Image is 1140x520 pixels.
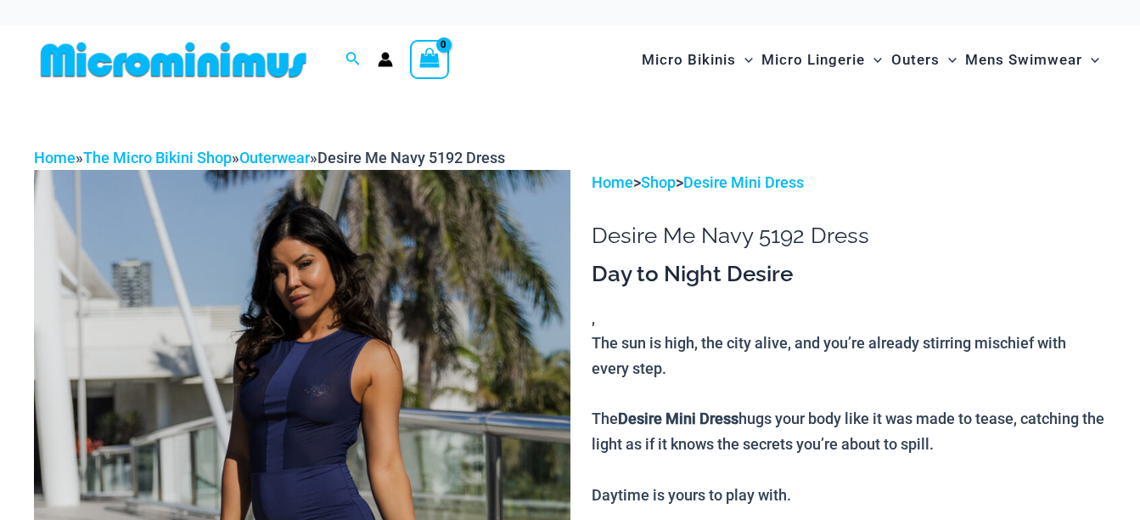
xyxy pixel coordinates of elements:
[34,41,313,79] img: MM SHOP LOGO FLAT
[410,40,449,79] a: View Shopping Cart, empty
[736,38,753,82] span: Menu Toggle
[1082,38,1099,82] span: Menu Toggle
[961,34,1103,86] a: Mens SwimwearMenu ToggleMenu Toggle
[887,34,961,86] a: OutersMenu ToggleMenu Toggle
[865,38,882,82] span: Menu Toggle
[592,260,1106,289] h3: Day to Night Desire
[592,170,1106,195] p: > >
[641,173,676,191] a: Shop
[642,38,736,82] span: Micro Bikinis
[940,38,957,82] span: Menu Toggle
[317,149,505,167] span: Desire Me Navy 5192 Dress
[757,34,886,86] a: Micro LingerieMenu ToggleMenu Toggle
[345,49,361,71] a: Search icon link
[635,31,1106,88] nav: Site Navigation
[683,173,804,191] a: Desire Mini Dress
[83,149,232,167] a: The Micro Bikini Shop
[637,34,757,86] a: Micro BikinisMenu ToggleMenu Toggle
[34,149,505,167] span: » » »
[378,52,393,67] a: Account icon link
[239,149,310,167] a: Outerwear
[34,149,76,167] a: Home
[761,38,865,82] span: Micro Lingerie
[965,38,1082,82] span: Mens Swimwear
[592,173,633,191] a: Home
[618,410,738,427] b: Desire Mini Dress
[891,38,940,82] span: Outers
[592,223,1106,249] h1: Desire Me Navy 5192 Dress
